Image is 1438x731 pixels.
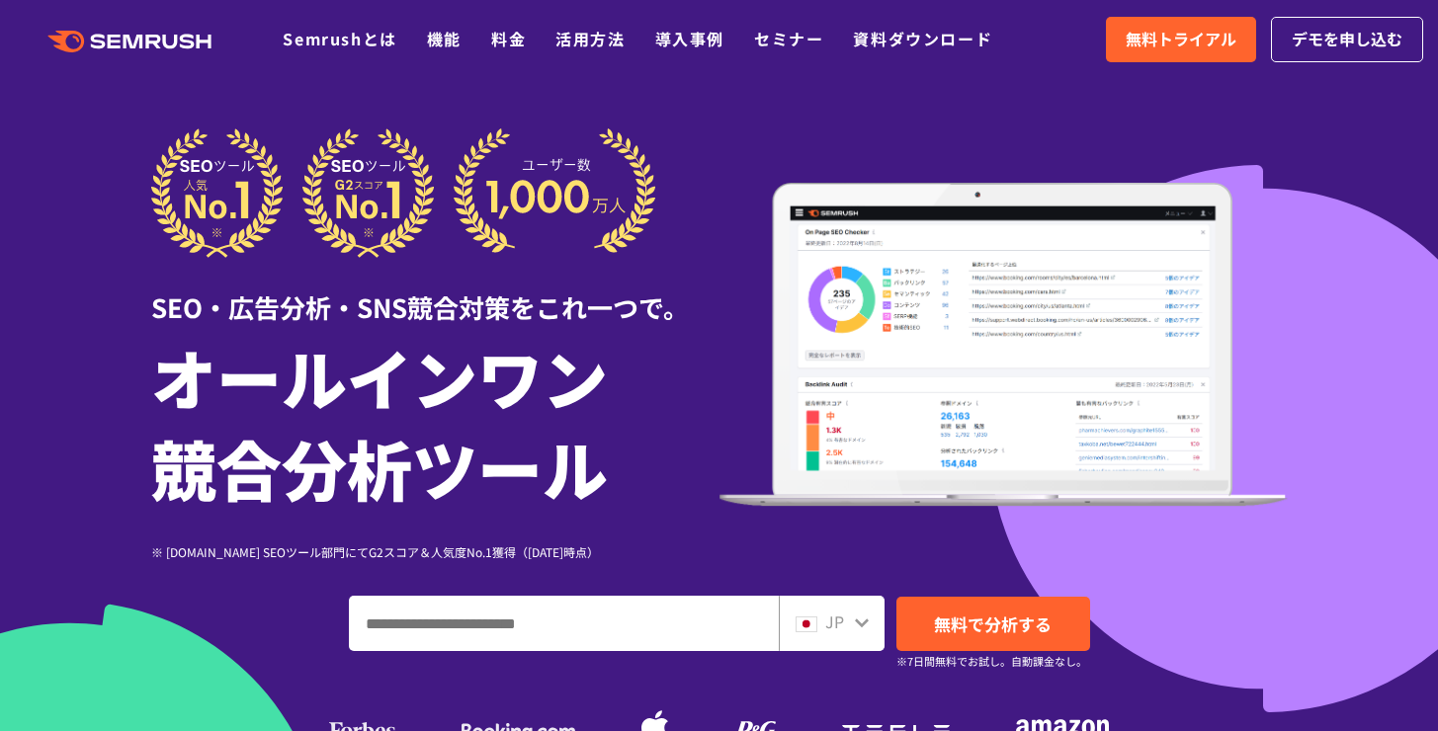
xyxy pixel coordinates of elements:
[1106,17,1256,62] a: 無料トライアル
[853,27,992,50] a: 資料ダウンロード
[1271,17,1423,62] a: デモを申し込む
[283,27,396,50] a: Semrushとは
[427,27,462,50] a: 機能
[151,542,719,561] div: ※ [DOMAIN_NAME] SEOツール部門にてG2スコア＆人気度No.1獲得（[DATE]時点）
[934,611,1052,636] span: 無料で分析する
[350,597,778,650] input: ドメイン、キーワードまたはURLを入力してください
[825,609,844,633] span: JP
[1292,27,1402,52] span: デモを申し込む
[754,27,823,50] a: セミナー
[655,27,724,50] a: 導入事例
[896,597,1090,651] a: 無料で分析する
[555,27,625,50] a: 活用方法
[896,652,1087,671] small: ※7日間無料でお試し。自動課金なし。
[491,27,526,50] a: 料金
[1126,27,1236,52] span: 無料トライアル
[151,258,719,326] div: SEO・広告分析・SNS競合対策をこれ一つで。
[151,331,719,513] h1: オールインワン 競合分析ツール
